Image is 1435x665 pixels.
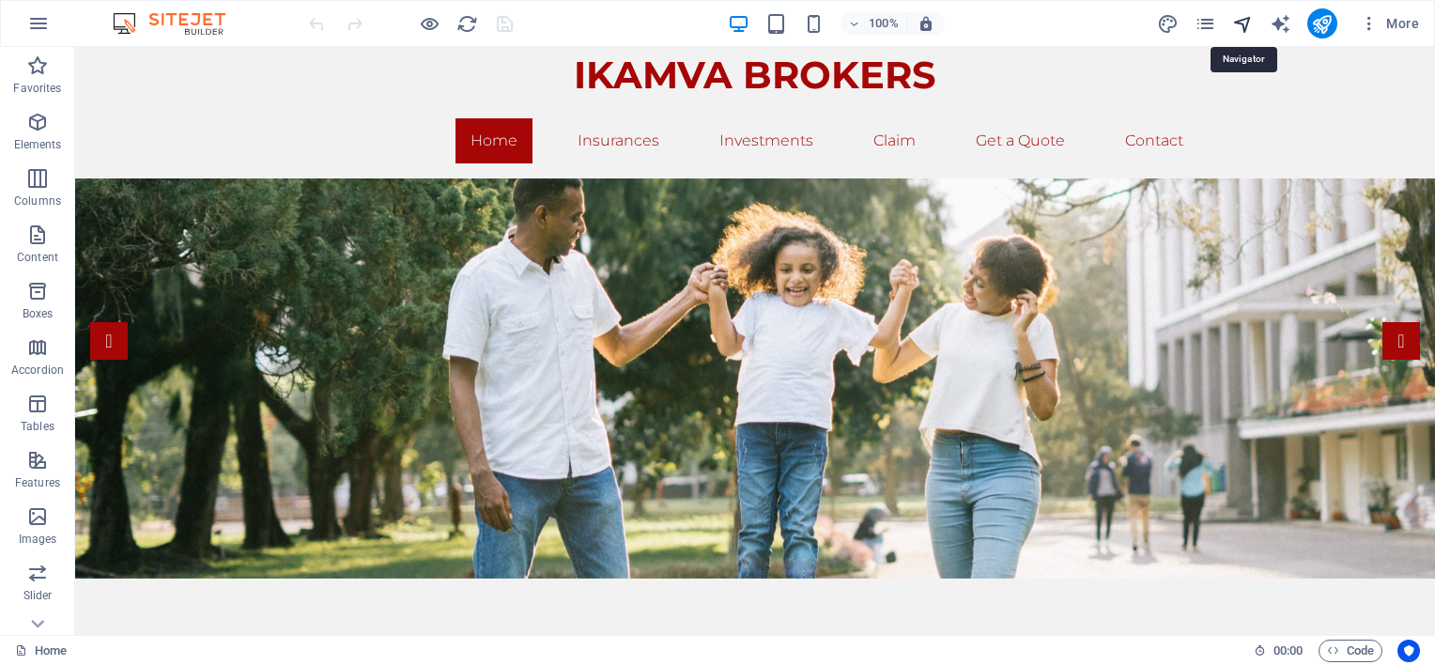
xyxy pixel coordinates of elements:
button: More [1352,8,1427,39]
p: Slider [23,588,53,603]
p: Images [19,532,57,547]
h6: Session time [1254,640,1304,662]
span: More [1360,14,1419,33]
span: 00 00 [1273,640,1303,662]
p: Content [17,250,58,265]
button: navigator [1232,12,1255,35]
button: text_generator [1270,12,1292,35]
p: Tables [21,419,54,434]
span: Code [1327,640,1374,662]
button: design [1157,12,1180,35]
i: Design (Ctrl+Alt+Y) [1157,13,1179,35]
i: Reload page [456,13,478,35]
p: Accordion [11,363,64,378]
button: Usercentrics [1397,640,1420,662]
i: AI Writer [1270,13,1291,35]
a: Click to cancel selection. Double-click to open Pages [15,640,67,662]
p: Favorites [13,81,61,96]
h6: 100% [869,12,899,35]
button: pages [1195,12,1217,35]
i: Pages (Ctrl+Alt+S) [1195,13,1216,35]
button: publish [1307,8,1337,39]
p: Columns [14,193,61,209]
i: Publish [1311,13,1333,35]
p: Boxes [23,306,54,321]
button: Code [1319,640,1382,662]
button: Click here to leave preview mode and continue editing [418,12,440,35]
img: Editor Logo [108,12,249,35]
p: Elements [14,137,62,152]
span: : [1287,643,1289,657]
button: reload [455,12,478,35]
p: Features [15,475,60,490]
button: 100% [841,12,907,35]
i: On resize automatically adjust zoom level to fit chosen device. [918,15,934,32]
